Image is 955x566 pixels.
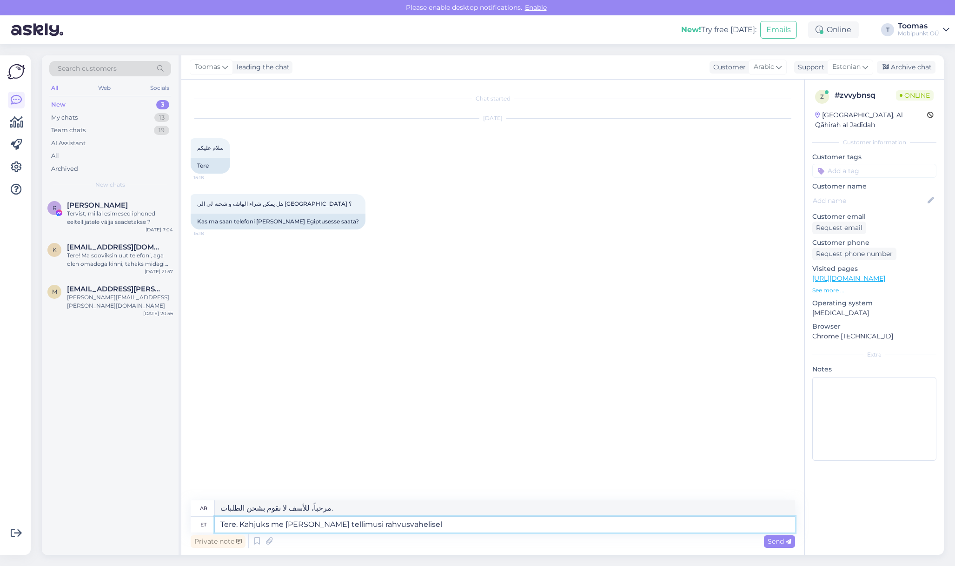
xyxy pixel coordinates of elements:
span: Arabic [754,62,774,72]
span: z [820,93,824,100]
div: My chats [51,113,78,122]
div: et [200,517,206,532]
div: Extra [812,350,936,359]
span: سلام عليكم [197,144,224,151]
p: See more ... [812,286,936,295]
div: All [51,151,59,161]
div: Tere [191,158,230,174]
div: Archive chat [877,61,935,74]
span: R [53,204,57,211]
div: Support [794,62,824,72]
div: Web [96,82,113,94]
span: m [52,288,57,295]
span: 15:18 [193,230,228,237]
p: [MEDICAL_DATA] [812,308,936,318]
div: [PERSON_NAME][EMAIL_ADDRESS][PERSON_NAME][DOMAIN_NAME] [67,293,173,310]
textarea: Tere. Kahjuks me [PERSON_NAME] tellimusi rahvusvahelise [215,517,795,532]
div: Team chats [51,126,86,135]
img: Askly Logo [7,63,25,81]
div: Kas ma saan telefoni [PERSON_NAME] Egiptusesse saata? [191,214,365,229]
div: Customer information [812,138,936,147]
a: [URL][DOMAIN_NAME] [812,274,885,283]
div: Tervist, millal esimesed iphoned eeltellijatele välja saadetakse ? [67,209,173,226]
p: Customer email [812,212,936,222]
div: T [881,23,894,36]
p: Customer phone [812,238,936,248]
div: Chat started [191,94,795,103]
span: Send [768,537,791,546]
p: Operating system [812,298,936,308]
p: Customer name [812,182,936,191]
div: 19 [154,126,169,135]
div: Try free [DATE]: [681,24,756,35]
div: All [49,82,60,94]
input: Add a tag [812,164,936,178]
span: هل يمكن شراء الهاتف و شحنه لي الي [GEOGRAPHIC_DATA] ؟ [197,200,351,207]
div: [GEOGRAPHIC_DATA], Al Qāhirah al Jadīdah [815,110,927,130]
div: Tere! Ma sooviksin uut telefoni, aga olen omadega kinni, tahaks midagi mis on kõrgem kui 60hz ekr... [67,251,173,268]
span: kunozifier@gmail.com [67,243,164,251]
a: ToomasMobipunkt OÜ [898,22,949,37]
p: Customer tags [812,152,936,162]
div: Archived [51,164,78,174]
div: # zvvybnsq [835,90,896,101]
div: Customer [710,62,746,72]
div: AI Assistant [51,139,86,148]
span: New chats [95,181,125,189]
div: [DATE] 7:04 [146,226,173,233]
input: Add name [813,195,926,206]
div: leading the chat [233,62,290,72]
div: Socials [148,82,171,94]
div: Online [808,21,859,38]
div: [DATE] [191,114,795,122]
b: New! [681,25,701,34]
span: Toomas [195,62,220,72]
div: [DATE] 20:56 [143,310,173,317]
div: Mobipunkt OÜ [898,30,939,37]
span: monika.aedma@gmail.com [67,285,164,293]
span: Search customers [58,64,117,74]
p: Visited pages [812,264,936,274]
span: Estonian [832,62,861,72]
div: ar [200,500,207,516]
p: Notes [812,364,936,374]
div: Request email [812,222,866,234]
div: Request phone number [812,248,896,260]
div: New [51,100,66,109]
span: Enable [522,3,550,12]
p: Browser [812,322,936,331]
div: 13 [154,113,169,122]
span: 15:18 [193,174,228,181]
span: Online [896,90,934,101]
div: 3 [156,100,169,109]
p: Chrome [TECHNICAL_ID] [812,331,936,341]
span: Reiko Reinau [67,201,128,209]
div: Toomas [898,22,939,30]
textarea: مرحباً، للأسف لا نقوم بشحن الطلبات. [215,500,795,516]
button: Emails [760,21,797,39]
div: Private note [191,535,245,548]
span: k [53,246,57,253]
div: [DATE] 21:57 [145,268,173,275]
